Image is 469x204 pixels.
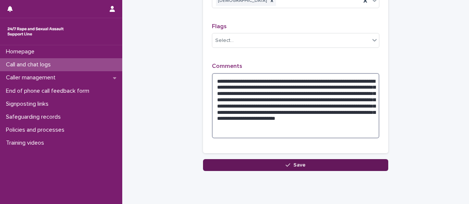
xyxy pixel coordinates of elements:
[212,63,242,69] span: Comments
[3,139,50,147] p: Training videos
[3,88,95,95] p: End of phone call feedback form
[3,48,40,55] p: Homepage
[3,126,70,134] p: Policies and processes
[212,23,227,29] span: Flags
[3,61,57,68] p: Call and chat logs
[215,37,234,45] div: Select...
[293,162,306,168] span: Save
[3,74,61,81] p: Caller management
[203,159,388,171] button: Save
[6,24,65,39] img: rhQMoQhaT3yELyF149Cw
[3,101,54,108] p: Signposting links
[3,113,67,121] p: Safeguarding records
